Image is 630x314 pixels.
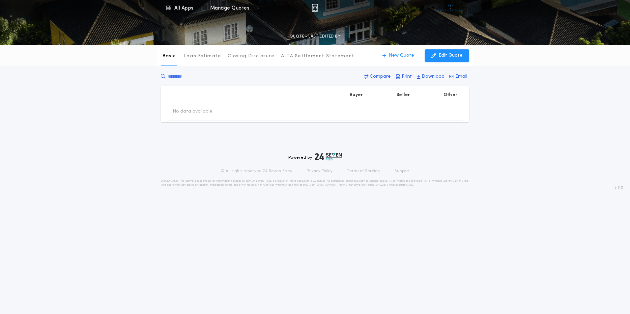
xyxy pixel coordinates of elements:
[394,71,414,83] button: Print
[422,73,444,80] p: Download
[362,71,393,83] button: Compare
[425,49,469,62] button: Edit Quote
[315,153,342,161] img: logo
[288,153,342,161] div: Powered by
[444,92,457,98] p: Other
[402,73,412,80] p: Print
[438,5,463,11] img: vs-icon
[347,169,380,174] a: Terms of Service
[228,53,274,60] p: Closing Disclosure
[290,33,340,40] p: QUOTE - LAST EDITED BY
[350,92,363,98] p: Buyer
[162,53,176,60] p: Basic
[281,53,354,60] p: ALTA Settlement Statement
[306,169,333,174] a: Privacy Policy
[184,53,221,60] p: Loan Estimate
[312,4,318,12] img: img
[447,71,469,83] button: Email
[161,179,469,187] p: DISCLAIMER: This estimate is provided for informational purposes only. 24|Seven Fees, a product o...
[615,185,623,191] span: 3.8.0
[415,71,446,83] button: Download
[396,92,410,98] p: Seller
[394,169,409,174] a: Support
[455,73,467,80] p: Email
[376,49,421,62] button: New Quote
[316,184,348,186] a: [URL][DOMAIN_NAME]
[389,52,414,59] p: New Quote
[370,73,391,80] p: Compare
[167,103,218,120] td: No data available
[439,52,463,59] p: Edit Quote
[221,169,292,174] p: © All rights reserved. 24|Seven Fees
